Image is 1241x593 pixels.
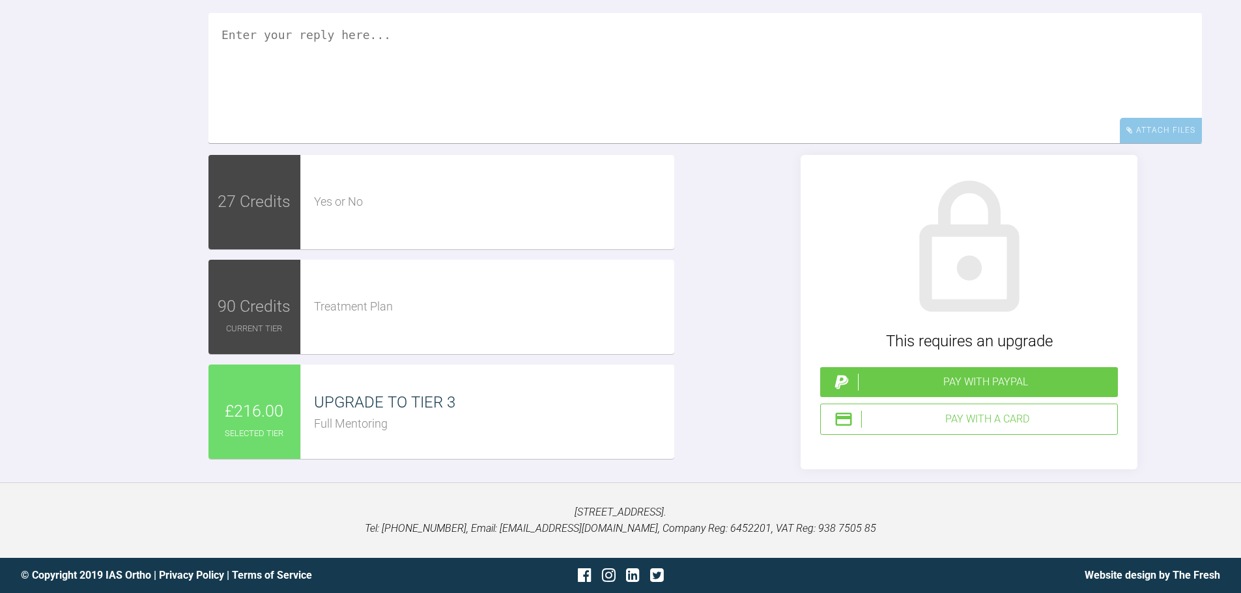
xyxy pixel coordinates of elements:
[225,398,283,424] span: £216.00
[314,393,455,411] span: UPGRADE TO TIER 3
[1120,118,1202,143] div: Attach Files
[834,409,853,429] img: stripeIcon.ae7d7783.svg
[314,193,674,212] div: Yes or No
[314,297,674,316] div: Treatment Plan
[861,411,1112,428] div: Pay with a Card
[159,569,224,581] a: Privacy Policy
[21,567,421,584] div: © Copyright 2019 IAS Ortho | |
[218,189,291,215] span: 27 Credits
[832,372,851,392] img: paypal.a7a4ce45.svg
[858,374,1113,391] div: Pay with PayPal
[314,415,674,434] div: Full Mentoring
[820,329,1118,353] div: This requires an upgrade
[1085,569,1220,581] a: Website design by The Fresh
[218,294,291,320] span: 90 Credits
[894,174,1044,324] img: lock.6dc949b6.svg
[232,569,312,581] a: Terms of Service
[21,504,1220,537] p: [STREET_ADDRESS]. Tel: [PHONE_NUMBER], Email: [EMAIL_ADDRESS][DOMAIN_NAME], Company Reg: 6452201,...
